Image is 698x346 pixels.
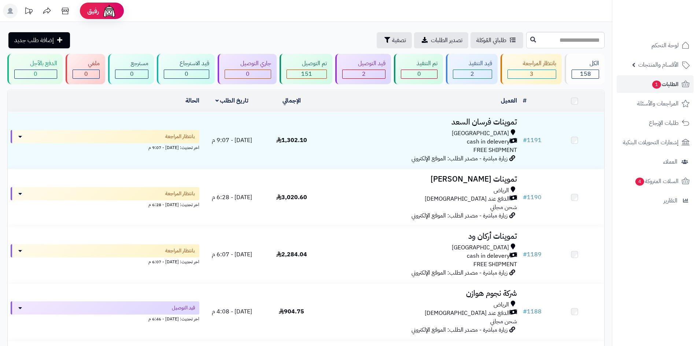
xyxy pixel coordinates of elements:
span: 3 [530,70,533,78]
span: الدفع عند [DEMOGRAPHIC_DATA] [425,195,510,203]
span: رفيق [87,7,99,15]
span: طلباتي المُوكلة [476,36,506,45]
span: 4 [635,178,644,186]
span: [GEOGRAPHIC_DATA] [452,243,509,252]
div: قيد الاسترجاع [164,59,209,68]
div: بانتظار المراجعة [507,59,557,68]
span: شحن مجاني [490,203,517,212]
div: 0 [15,70,57,78]
span: [DATE] - 6:28 م [212,193,252,202]
a: ملغي 0 [64,54,107,84]
span: 2 [362,70,366,78]
a: تاريخ الطلب [215,96,249,105]
a: إشعارات التحويلات البنكية [617,134,694,151]
span: # [523,250,527,259]
span: [DATE] - 9:07 م [212,136,252,145]
span: التقارير [664,196,677,206]
a: طلبات الإرجاع [617,114,694,132]
span: 1 [652,81,661,89]
a: العملاء [617,153,694,171]
span: الرياض [494,186,509,195]
div: ملغي [73,59,100,68]
a: الدفع بالآجل 0 [6,54,64,84]
div: اخر تحديث: [DATE] - 6:46 م [11,315,199,322]
span: 0 [84,70,88,78]
h3: شركة نجوم هوازن [324,289,517,298]
a: الحالة [185,96,199,105]
div: 2 [343,70,385,78]
span: [DATE] - 6:07 م [212,250,252,259]
span: زيارة مباشرة - مصدر الطلب: الموقع الإلكتروني [411,211,507,220]
div: جاري التوصيل [225,59,271,68]
div: الكل [572,59,599,68]
a: طلباتي المُوكلة [470,32,523,48]
div: 0 [73,70,100,78]
div: الدفع بالآجل [14,59,57,68]
a: جاري التوصيل 0 [216,54,278,84]
div: 151 [287,70,327,78]
a: الإجمالي [282,96,301,105]
a: تحديثات المنصة [19,4,38,20]
span: زيارة مباشرة - مصدر الطلب: الموقع الإلكتروني [411,325,507,334]
div: 0 [164,70,209,78]
span: الطلبات [651,79,679,89]
span: المراجعات والأسئلة [637,98,679,109]
button: تصفية [377,32,412,48]
span: بانتظار المراجعة [165,247,195,254]
span: الرياض [494,301,509,309]
a: لوحة التحكم [617,37,694,54]
a: #1188 [523,307,542,316]
div: اخر تحديث: [DATE] - 9:07 م [11,143,199,151]
span: 0 [246,70,250,78]
h3: تموينات [PERSON_NAME] [324,175,517,183]
span: شحن مجاني [490,317,517,326]
div: قيد التنفيذ [453,59,492,68]
span: 151 [301,70,312,78]
a: قيد الاسترجاع 0 [155,54,216,84]
span: السلات المتروكة [635,176,679,186]
a: قيد التوصيل 2 [334,54,392,84]
a: إضافة طلب جديد [8,32,70,48]
a: بانتظار المراجعة 3 [499,54,564,84]
div: اخر تحديث: [DATE] - 6:07 م [11,257,199,265]
span: FREE SHIPMENT [473,260,517,269]
span: FREE SHIPMENT [473,146,517,155]
div: 3 [508,70,556,78]
a: العميل [501,96,517,105]
a: الطلبات1 [617,75,694,93]
a: التقارير [617,192,694,209]
span: العملاء [663,157,677,167]
span: 0 [185,70,188,78]
span: cash in delevery [467,252,510,260]
a: تم التوصيل 151 [278,54,334,84]
a: # [523,96,527,105]
a: #1190 [523,193,542,202]
a: #1189 [523,250,542,259]
span: [GEOGRAPHIC_DATA] [452,129,509,138]
h3: تموينات أركان ود [324,232,517,241]
a: الكل158 [563,54,606,84]
span: 3,020.60 [276,193,307,202]
a: #1191 [523,136,542,145]
a: السلات المتروكة4 [617,172,694,190]
span: قيد التوصيل [172,304,195,312]
span: 0 [417,70,421,78]
div: 0 [225,70,271,78]
span: بانتظار المراجعة [165,133,195,140]
span: زيارة مباشرة - مصدر الطلب: الموقع الإلكتروني [411,154,507,163]
div: تم التنفيذ [401,59,437,68]
span: إضافة طلب جديد [14,36,54,45]
span: تصفية [392,36,406,45]
a: مسترجع 0 [107,54,155,84]
span: 158 [580,70,591,78]
span: لوحة التحكم [651,40,679,51]
span: إشعارات التحويلات البنكية [623,137,679,148]
span: # [523,193,527,202]
span: # [523,307,527,316]
span: # [523,136,527,145]
img: ai-face.png [102,4,117,18]
span: الدفع عند [DEMOGRAPHIC_DATA] [425,309,510,317]
span: 0 [130,70,134,78]
span: 0 [34,70,37,78]
a: تصدير الطلبات [414,32,468,48]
